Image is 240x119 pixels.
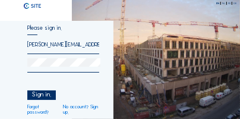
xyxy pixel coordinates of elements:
[27,41,100,48] input: Email
[216,2,221,5] div: EN
[27,26,100,35] div: Please sign in.
[222,2,227,5] div: NL
[24,3,40,8] img: C-SITE logo
[63,104,100,114] a: No account? Sign up.
[228,2,232,5] div: FR
[27,104,58,114] a: Forgot password?
[233,2,236,5] div: DE
[27,90,56,100] div: Sign in.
